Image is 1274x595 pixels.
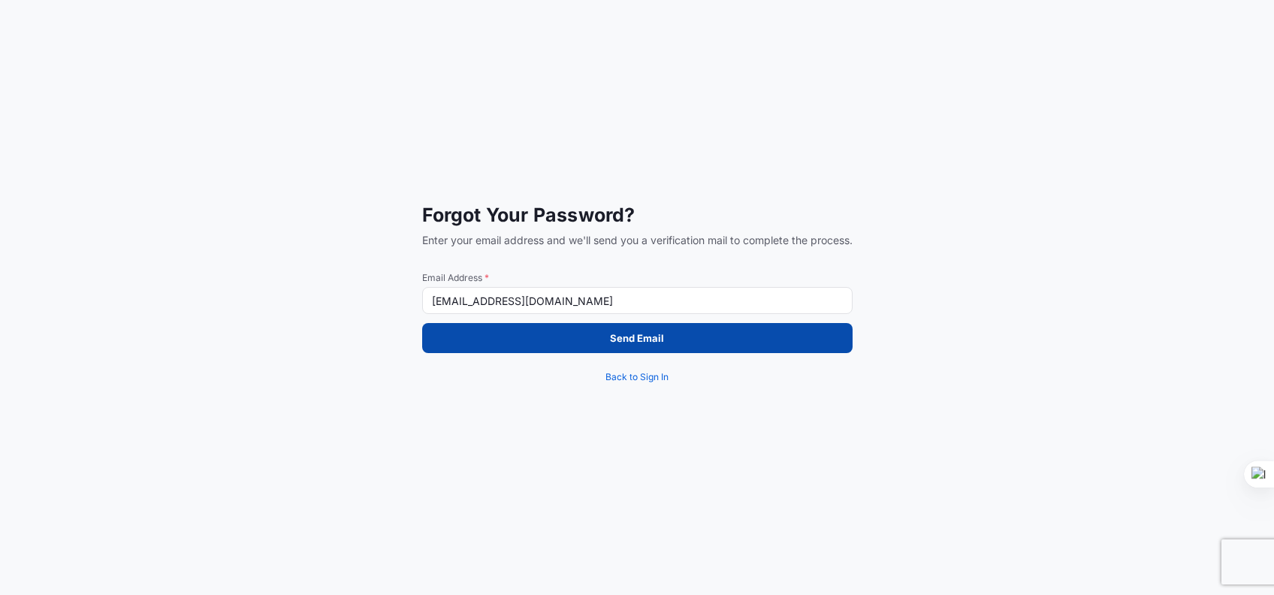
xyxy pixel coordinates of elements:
button: Send Email [422,323,853,353]
a: Back to Sign In [422,362,853,392]
input: example@gmail.com [422,287,853,314]
span: Enter your email address and we'll send you a verification mail to complete the process. [422,233,853,248]
p: Send Email [610,331,664,346]
span: Back to Sign In [605,370,669,385]
span: Forgot Your Password? [422,203,853,227]
span: Email Address [422,272,853,284]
